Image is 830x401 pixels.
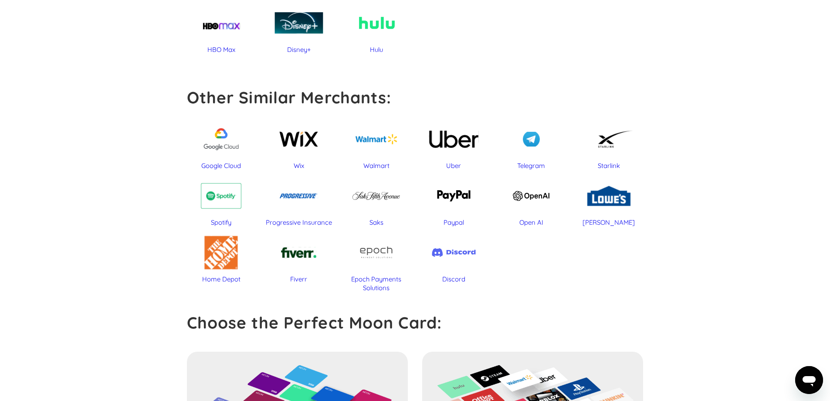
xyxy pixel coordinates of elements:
[574,218,643,227] div: [PERSON_NAME]
[264,230,333,284] a: Fiverr
[264,45,333,54] div: Disney+
[187,312,442,332] strong: Choose the Perfect Moon Card:
[574,117,643,171] a: Starlink
[342,161,411,170] div: Walmart
[264,174,333,227] a: Progressive Insurance
[187,218,256,227] div: Spotify
[420,230,488,284] a: Discord
[264,0,333,54] a: Disney+
[420,161,488,170] div: Uber
[187,45,256,54] div: HBO Max
[574,174,643,227] a: [PERSON_NAME]
[497,218,566,227] div: Open AI
[497,117,566,171] a: Telegram
[574,161,643,170] div: Starlink
[342,230,411,293] a: Epoch Payments Solutions
[342,275,411,292] div: Epoch Payments Solutions
[187,87,392,107] strong: Other Similar Merchants:
[264,161,333,170] div: Wix
[497,161,566,170] div: Telegram
[795,366,823,394] iframe: زر إطلاق نافذة المراسلة
[420,275,488,284] div: Discord
[342,45,411,54] div: Hulu
[187,117,256,171] a: Google Cloud
[187,174,256,227] a: Spotify
[264,275,333,284] div: Fiverr
[342,218,411,227] div: Saks
[420,174,488,227] a: Paypal
[420,218,488,227] div: Paypal
[342,0,411,54] a: Hulu
[264,218,333,227] div: Progressive Insurance
[497,174,566,227] a: Open AI
[187,230,256,284] a: Home Depot
[187,275,256,284] div: Home Depot
[342,117,411,171] a: Walmart
[342,174,411,227] a: Saks
[420,117,488,171] a: Uber
[187,161,256,170] div: Google Cloud
[264,117,333,171] a: Wix
[187,0,256,54] a: HBO Max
